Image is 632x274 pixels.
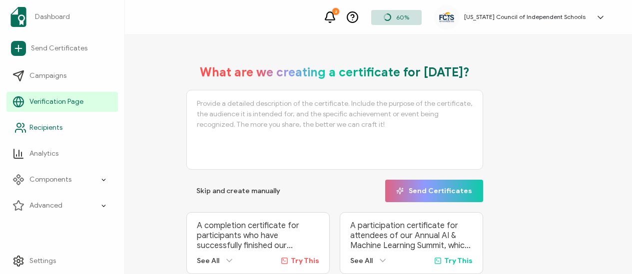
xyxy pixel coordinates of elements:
[350,221,473,251] p: A participation certificate for attendees of our Annual AI & Machine Learning Summit, which broug...
[439,12,454,22] img: 9dd8638e-47b6-41b2-b234-c3316d17f3ca.jpg
[186,180,290,202] button: Skip and create manually
[6,66,118,86] a: Campaigns
[31,43,87,53] span: Send Certificates
[291,257,319,265] span: Try This
[200,65,470,80] h1: What are we creating a certificate for [DATE]?
[29,256,56,266] span: Settings
[396,187,472,195] span: Send Certificates
[6,118,118,138] a: Recipients
[196,188,280,195] span: Skip and create manually
[29,71,66,81] span: Campaigns
[6,251,118,271] a: Settings
[464,13,586,20] h5: [US_STATE] Council of Independent Schools
[29,123,62,133] span: Recipients
[332,8,339,15] div: 2
[35,12,70,22] span: Dashboard
[6,144,118,164] a: Analytics
[444,257,473,265] span: Try This
[197,257,219,265] span: See All
[6,3,118,31] a: Dashboard
[385,180,483,202] button: Send Certificates
[396,13,409,21] span: 60%
[6,37,118,60] a: Send Certificates
[350,257,373,265] span: See All
[29,149,58,159] span: Analytics
[197,221,319,251] p: A completion certificate for participants who have successfully finished our ‘Advanced Digital Ma...
[29,201,62,211] span: Advanced
[10,7,26,27] img: sertifier-logomark-colored.svg
[6,92,118,112] a: Verification Page
[29,97,83,107] span: Verification Page
[29,175,71,185] span: Components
